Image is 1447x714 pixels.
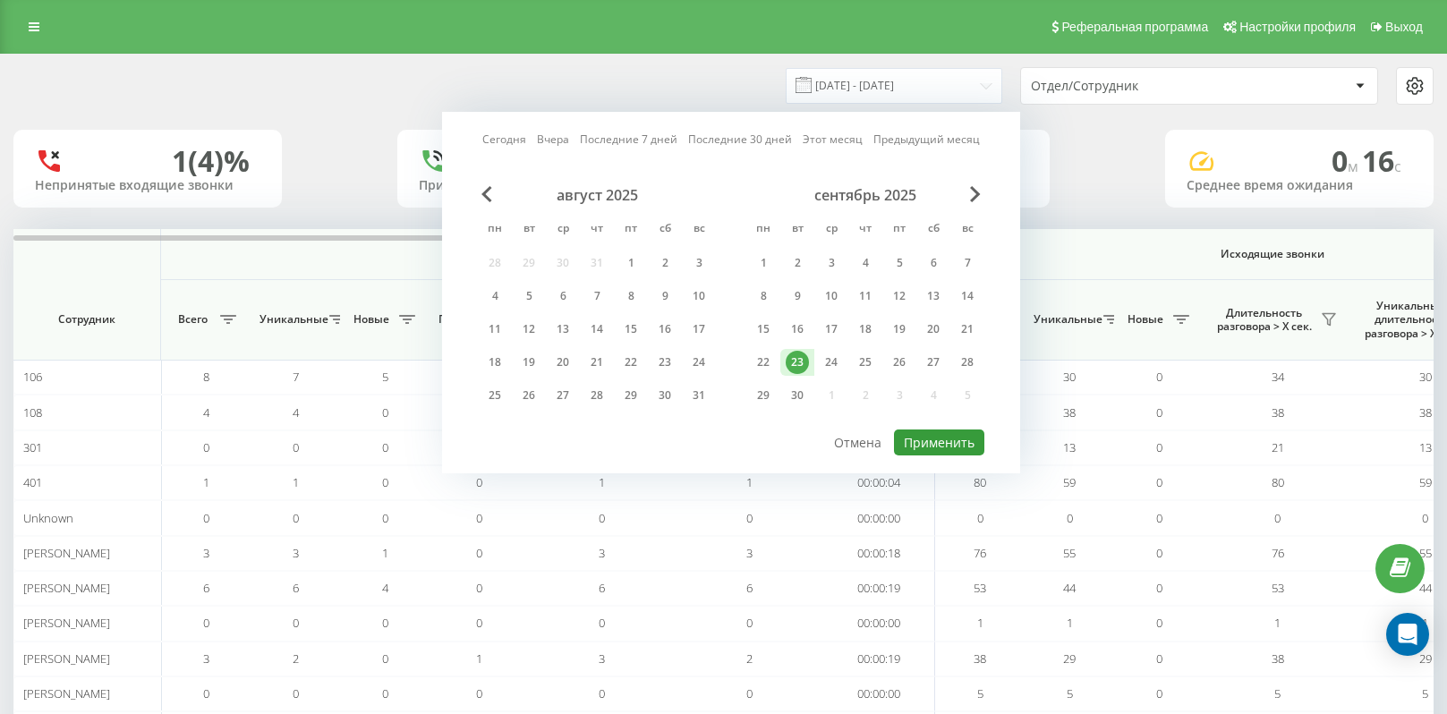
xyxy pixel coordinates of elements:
[382,404,388,421] span: 0
[203,369,209,385] span: 8
[882,316,916,343] div: пт 19 сент. 2025 г.
[478,283,512,310] div: пн 4 авг. 2025 г.
[203,580,209,596] span: 6
[1063,580,1076,596] span: 44
[483,351,506,374] div: 18
[1063,474,1076,490] span: 59
[476,580,482,596] span: 0
[1063,404,1076,421] span: 38
[950,250,984,276] div: вс 7 сент. 2025 г.
[687,251,711,275] div: 3
[746,316,780,343] div: пн 15 сент. 2025 г.
[580,131,677,148] a: Последние 7 дней
[599,580,605,596] span: 6
[203,545,209,561] span: 3
[648,349,682,376] div: сб 23 авг. 2025 г.
[476,545,482,561] span: 0
[653,251,677,275] div: 2
[1156,545,1162,561] span: 0
[203,404,209,421] span: 4
[1419,439,1432,455] span: 13
[814,283,848,310] div: ср 10 сент. 2025 г.
[512,382,546,409] div: вт 26 авг. 2025 г.
[537,131,569,148] a: Вчера
[780,283,814,310] div: вт 9 сент. 2025 г.
[382,615,388,631] span: 0
[293,615,299,631] span: 0
[1274,685,1281,701] span: 5
[954,217,981,243] abbr: воскресенье
[820,351,843,374] div: 24
[482,131,526,148] a: Сегодня
[1156,615,1162,631] span: 0
[476,615,482,631] span: 0
[1063,369,1076,385] span: 30
[23,474,42,490] span: 401
[1386,613,1429,656] div: Open Intercom Messenger
[1422,510,1428,526] span: 0
[786,351,809,374] div: 23
[476,510,482,526] span: 0
[203,685,209,701] span: 0
[170,312,215,327] span: Всего
[585,384,609,407] div: 28
[1061,20,1208,34] span: Реферальная программа
[512,349,546,376] div: вт 19 авг. 2025 г.
[1272,439,1284,455] span: 21
[922,285,945,308] div: 13
[814,250,848,276] div: ср 3 сент. 2025 г.
[746,283,780,310] div: пн 8 сент. 2025 г.
[293,650,299,667] span: 2
[746,186,984,204] div: сентябрь 2025
[1067,510,1073,526] span: 0
[580,283,614,310] div: чт 7 авг. 2025 г.
[922,318,945,341] div: 20
[848,349,882,376] div: чт 25 сент. 2025 г.
[546,316,580,343] div: ср 13 авг. 2025 г.
[685,217,712,243] abbr: воскресенье
[614,250,648,276] div: пт 1 авг. 2025 г.
[786,318,809,341] div: 16
[848,283,882,310] div: чт 11 сент. 2025 г.
[619,251,643,275] div: 1
[651,217,678,243] abbr: суббота
[382,474,388,490] span: 0
[551,384,575,407] div: 27
[382,650,388,667] span: 0
[854,251,877,275] div: 4
[599,685,605,701] span: 0
[682,349,716,376] div: вс 24 авг. 2025 г.
[1156,369,1162,385] span: 0
[746,382,780,409] div: пн 29 сент. 2025 г.
[619,351,643,374] div: 22
[614,283,648,310] div: пт 8 авг. 2025 г.
[922,251,945,275] div: 6
[35,178,260,193] div: Непринятые входящие звонки
[438,312,511,327] span: Пропущенные
[648,250,682,276] div: сб 2 авг. 2025 г.
[682,250,716,276] div: вс 3 авг. 2025 г.
[617,217,644,243] abbr: пятница
[29,312,145,327] span: Сотрудник
[1394,157,1401,176] span: c
[974,474,986,490] span: 80
[1156,474,1162,490] span: 0
[970,186,981,202] span: Next Month
[1213,306,1315,334] span: Длительность разговора > Х сек.
[260,312,324,327] span: Уникальные
[203,650,209,667] span: 3
[687,318,711,341] div: 17
[551,285,575,308] div: 6
[208,247,888,261] span: Входящие звонки
[478,349,512,376] div: пн 18 авг. 2025 г.
[820,318,843,341] div: 17
[746,474,753,490] span: 1
[599,615,605,631] span: 0
[786,384,809,407] div: 30
[852,217,879,243] abbr: четверг
[653,351,677,374] div: 23
[854,351,877,374] div: 25
[293,580,299,596] span: 6
[888,318,911,341] div: 19
[580,349,614,376] div: чт 21 авг. 2025 г.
